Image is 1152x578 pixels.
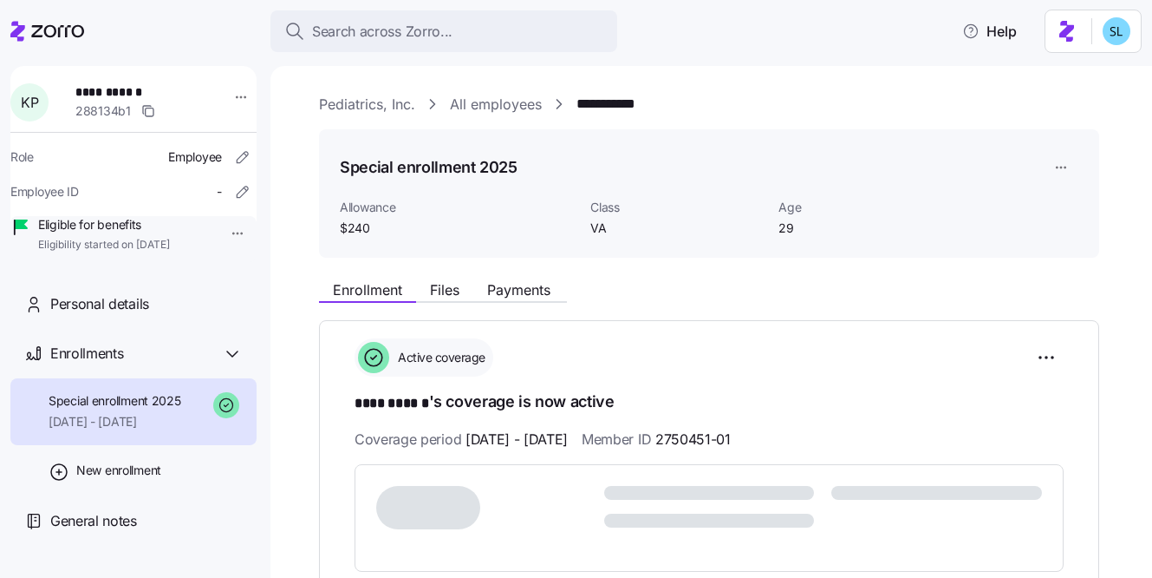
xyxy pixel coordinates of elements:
[38,238,170,253] span: Eligibility started on [DATE]
[340,220,576,237] span: $240
[217,183,222,200] span: -
[590,199,765,216] span: Class
[50,293,149,315] span: Personal details
[450,94,542,115] a: All employees
[393,349,485,366] span: Active coverage
[355,391,1064,415] h1: 's coverage is now active
[340,199,576,216] span: Allowance
[21,95,38,109] span: K P
[590,220,765,237] span: VA
[270,10,617,52] button: Search across Zorro...
[655,429,731,450] span: 2750451-01
[430,283,459,297] span: Files
[465,429,568,450] span: [DATE] - [DATE]
[312,21,452,43] span: Search across Zorro...
[778,199,953,216] span: Age
[49,413,181,430] span: [DATE] - [DATE]
[1103,17,1130,45] img: 7c620d928e46699fcfb78cede4daf1d1
[38,216,170,233] span: Eligible for benefits
[778,220,953,237] span: 29
[50,343,123,365] span: Enrollments
[75,102,131,120] span: 288134b1
[340,156,517,178] h1: Special enrollment 2025
[76,462,161,479] span: New enrollment
[49,392,181,410] span: Special enrollment 2025
[355,429,568,450] span: Coverage period
[10,183,79,200] span: Employee ID
[962,21,1017,42] span: Help
[319,94,415,115] a: Pediatrics, Inc.
[50,510,137,532] span: General notes
[168,148,222,166] span: Employee
[487,283,550,297] span: Payments
[10,148,34,166] span: Role
[948,14,1031,49] button: Help
[582,429,731,450] span: Member ID
[333,283,402,297] span: Enrollment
